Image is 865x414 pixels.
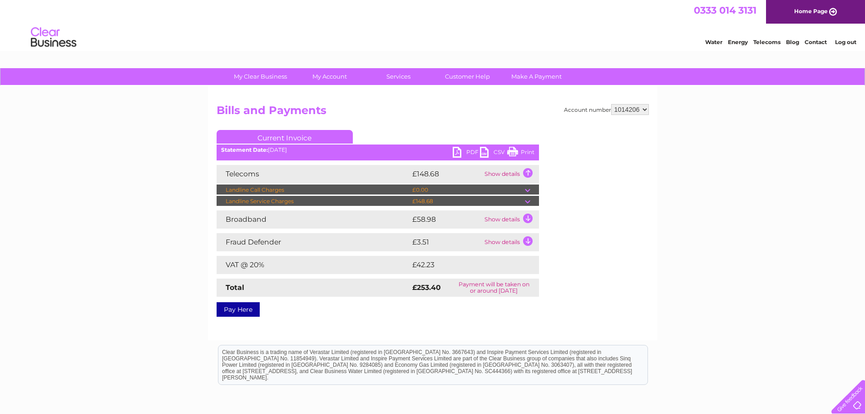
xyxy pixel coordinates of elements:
[217,104,649,121] h2: Bills and Payments
[480,147,507,160] a: CSV
[410,210,482,229] td: £58.98
[482,165,539,183] td: Show details
[217,256,410,274] td: VAT @ 20%
[30,24,77,51] img: logo.png
[453,147,480,160] a: PDF
[507,147,534,160] a: Print
[499,68,574,85] a: Make A Payment
[410,165,482,183] td: £148.68
[410,196,525,207] td: £148.68
[482,210,539,229] td: Show details
[217,147,539,153] div: [DATE]
[694,5,756,16] a: 0333 014 3131
[705,39,722,45] a: Water
[412,283,441,292] strong: £253.40
[361,68,436,85] a: Services
[835,39,856,45] a: Log out
[728,39,748,45] a: Energy
[221,146,268,153] b: Statement Date:
[217,210,410,229] td: Broadband
[410,233,482,251] td: £3.51
[217,233,410,251] td: Fraud Defender
[218,5,648,44] div: Clear Business is a trading name of Verastar Limited (registered in [GEOGRAPHIC_DATA] No. 3667643...
[410,185,525,195] td: £0.00
[226,283,244,292] strong: Total
[786,39,799,45] a: Blog
[805,39,827,45] a: Contact
[217,130,353,144] a: Current Invoice
[217,185,410,195] td: Landline Call Charges
[564,104,649,115] div: Account number
[753,39,781,45] a: Telecoms
[217,165,410,183] td: Telecoms
[430,68,505,85] a: Customer Help
[292,68,367,85] a: My Account
[223,68,298,85] a: My Clear Business
[410,256,520,274] td: £42.23
[217,196,410,207] td: Landline Service Charges
[217,302,260,317] a: Pay Here
[449,279,539,297] td: Payment will be taken on or around [DATE]
[482,233,539,251] td: Show details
